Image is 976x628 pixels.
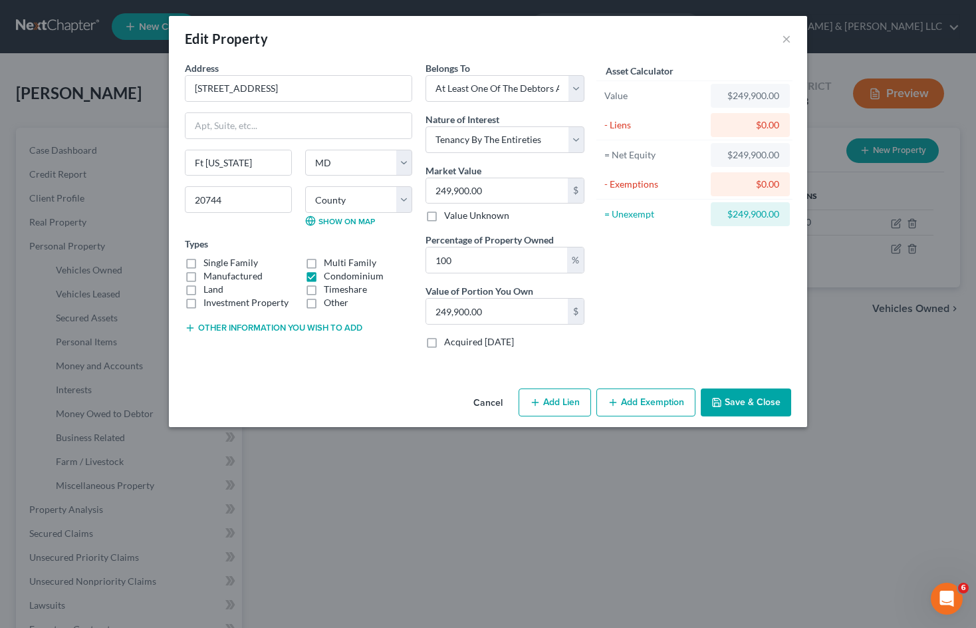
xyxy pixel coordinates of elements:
iframe: Intercom live chat [931,583,963,615]
input: 0.00 [426,299,568,324]
div: = Unexempt [604,208,705,221]
button: × [782,31,791,47]
input: Apt, Suite, etc... [185,113,412,138]
button: Add Exemption [596,389,695,416]
button: Cancel [463,390,513,416]
label: Asset Calculator [606,64,673,78]
span: Address [185,63,219,74]
label: Single Family [203,256,258,269]
div: $249,900.00 [721,148,779,162]
label: Timeshare [324,283,367,296]
div: $0.00 [721,178,779,191]
span: 6 [958,583,969,593]
label: Nature of Interest [426,112,499,126]
input: Enter city... [185,150,291,176]
div: $249,900.00 [721,89,779,102]
div: - Exemptions [604,178,705,191]
div: $249,900.00 [721,208,779,221]
label: Types [185,237,208,251]
input: 0.00 [426,247,567,273]
label: Value Unknown [444,209,509,222]
label: Market Value [426,164,481,178]
div: $0.00 [721,118,779,132]
div: Edit Property [185,29,268,48]
div: $ [568,299,584,324]
div: $ [568,178,584,204]
input: 0.00 [426,178,568,204]
div: % [567,247,584,273]
label: Manufactured [203,269,263,283]
span: Belongs To [426,63,470,74]
div: - Liens [604,118,705,132]
label: Condominium [324,269,384,283]
label: Other [324,296,348,309]
label: Value of Portion You Own [426,284,533,298]
label: Multi Family [324,256,376,269]
a: Show on Map [305,216,375,226]
button: Other information you wish to add [185,323,362,333]
div: Value [604,89,705,102]
button: Add Lien [519,389,591,416]
div: = Net Equity [604,148,705,162]
button: Save & Close [701,389,791,416]
label: Acquired [DATE] [444,335,514,349]
label: Land [203,283,223,296]
label: Investment Property [203,296,289,309]
input: Enter zip... [185,186,292,213]
input: Enter address... [185,76,412,101]
label: Percentage of Property Owned [426,233,554,247]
